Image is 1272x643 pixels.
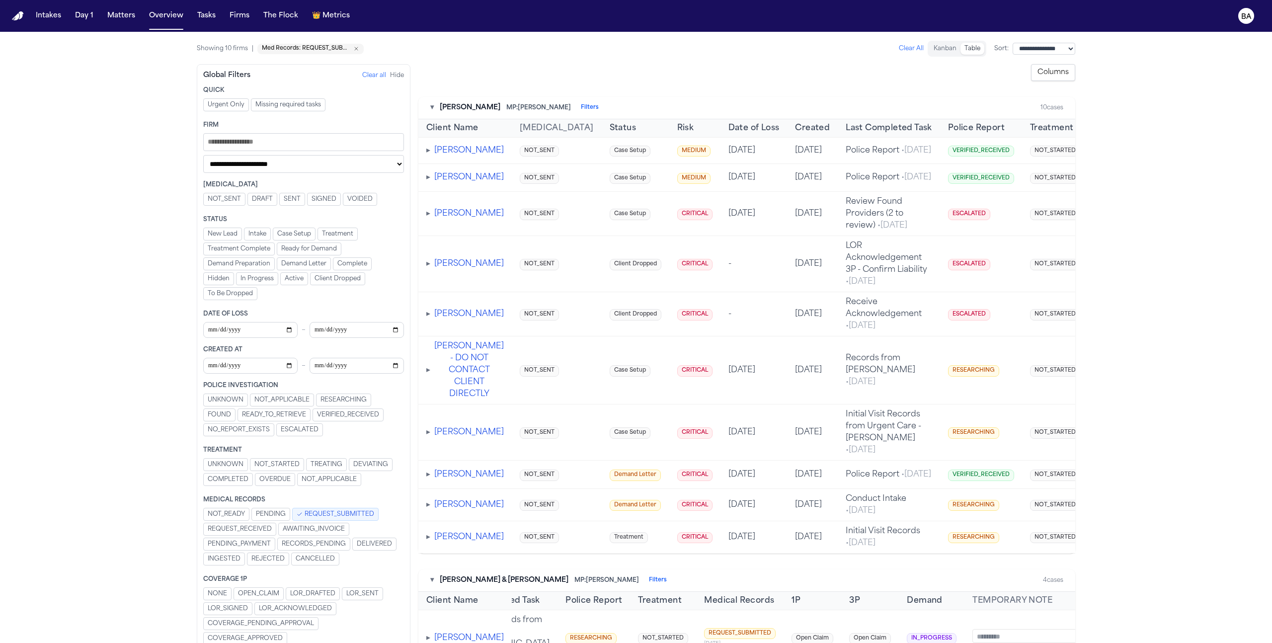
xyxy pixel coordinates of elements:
span: Demand Preparation [208,260,270,268]
td: [DATE] [787,236,838,292]
span: Showing 10 firms [197,45,248,53]
button: NO_REPORT_EXISTS [203,423,274,436]
span: Case Setup [610,209,650,220]
a: The Flock [259,7,302,25]
a: Firms [226,7,253,25]
span: Risk [677,122,694,134]
span: Police Report [846,471,931,479]
button: UNKNOWN [203,458,248,471]
button: PENDING [251,508,290,521]
span: Police Report [846,147,931,155]
span: Created [795,122,830,134]
span: OVERDUE [259,476,291,483]
button: Demand [907,595,942,607]
span: CANCELLED [296,555,335,563]
span: Demand Letter [610,470,661,481]
td: [DATE] [720,488,788,521]
button: Expand tasks [426,308,430,320]
span: Med Records: REQUEST_SUBMITTED [262,45,351,53]
span: ESCALATED [948,309,990,321]
span: [PERSON_NAME] [440,103,500,113]
button: COMPLETED [203,473,253,486]
td: [DATE] [787,404,838,461]
span: Client Dropped [315,275,361,283]
span: Ready for Demand [281,245,337,253]
a: Intakes [32,7,65,25]
td: - [720,292,788,336]
span: Records from [PERSON_NAME] [846,354,915,386]
a: Overview [145,7,187,25]
button: READY_TO_RETRIEVE [238,408,311,421]
button: [PERSON_NAME] - DO NOT CONTACT CLIENT DIRECTLY [434,340,504,400]
td: [DATE] [720,461,788,489]
span: • [DATE] [846,322,875,330]
div: Firm [203,121,404,129]
span: ▸ [426,366,430,374]
button: Expand tasks [426,531,430,543]
button: Complete [333,257,372,270]
button: Case Setup [273,228,316,241]
a: Home [12,11,24,21]
span: Case Setup [610,146,650,157]
span: FOUND [208,411,231,419]
button: Clear All [899,45,924,53]
span: Case Setup [610,365,650,377]
button: Status [610,122,636,134]
button: AWAITING_INVOICE [278,523,349,536]
button: 1P [792,595,800,607]
span: NOT_SENT [520,470,559,481]
span: Active [285,275,304,283]
span: • [DATE] [899,173,931,181]
span: MEDIUM [677,146,711,157]
span: RESEARCHING [948,427,999,439]
button: Kanban [930,43,960,55]
span: ▸ [426,634,430,642]
button: ESCALATED [276,423,323,436]
button: To Be Dropped [203,287,257,300]
td: [DATE] [720,404,788,461]
button: Hide [390,72,404,80]
button: Expand tasks [426,426,430,438]
button: Client Dropped [310,272,365,285]
button: Police Report [565,595,622,607]
span: ESCALATED [948,259,990,270]
span: INGESTED [208,555,240,563]
span: Review Found Providers (2 to review) [846,198,907,230]
span: NOT_STARTED [1030,173,1080,184]
span: Last Completed Task [846,122,932,134]
button: LOR_ACKNOWLEDGED [254,602,336,615]
span: Case Setup [610,173,650,184]
span: LOR_SENT [346,590,379,598]
span: ▸ [426,428,430,436]
button: Tasks [193,7,220,25]
span: NOT_SENT [520,427,559,439]
span: LOR Acknowledgement 3P - Confirm Liability [846,242,927,286]
div: [MEDICAL_DATA] [203,181,404,189]
td: [DATE] [720,336,788,404]
span: NOT_SENT [520,259,559,270]
span: • [DATE] [899,147,931,155]
span: MP: [PERSON_NAME] [506,104,571,112]
span: CRITICAL [677,427,713,439]
div: Quick [203,86,404,94]
span: VERIFIED_RECEIVED [948,146,1014,157]
span: TREATING [311,461,342,469]
span: RESEARCHING [320,396,367,404]
span: NOT_SENT [520,146,559,157]
button: NOT_SENT [203,193,245,206]
span: NOT_SENT [520,309,559,321]
span: Demand Letter [281,260,326,268]
td: [DATE] [720,192,788,236]
div: Global Filters [203,71,250,80]
button: Client Name [426,122,478,134]
span: ▸ [426,501,430,509]
button: Hidden [203,272,234,285]
span: ▸ [426,173,430,181]
span: DRAFT [252,195,273,203]
button: [PERSON_NAME] [434,426,504,438]
span: • [DATE] [899,471,931,479]
td: [DATE] [787,163,838,192]
span: In Progress [240,275,274,283]
span: ▸ [426,260,430,268]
